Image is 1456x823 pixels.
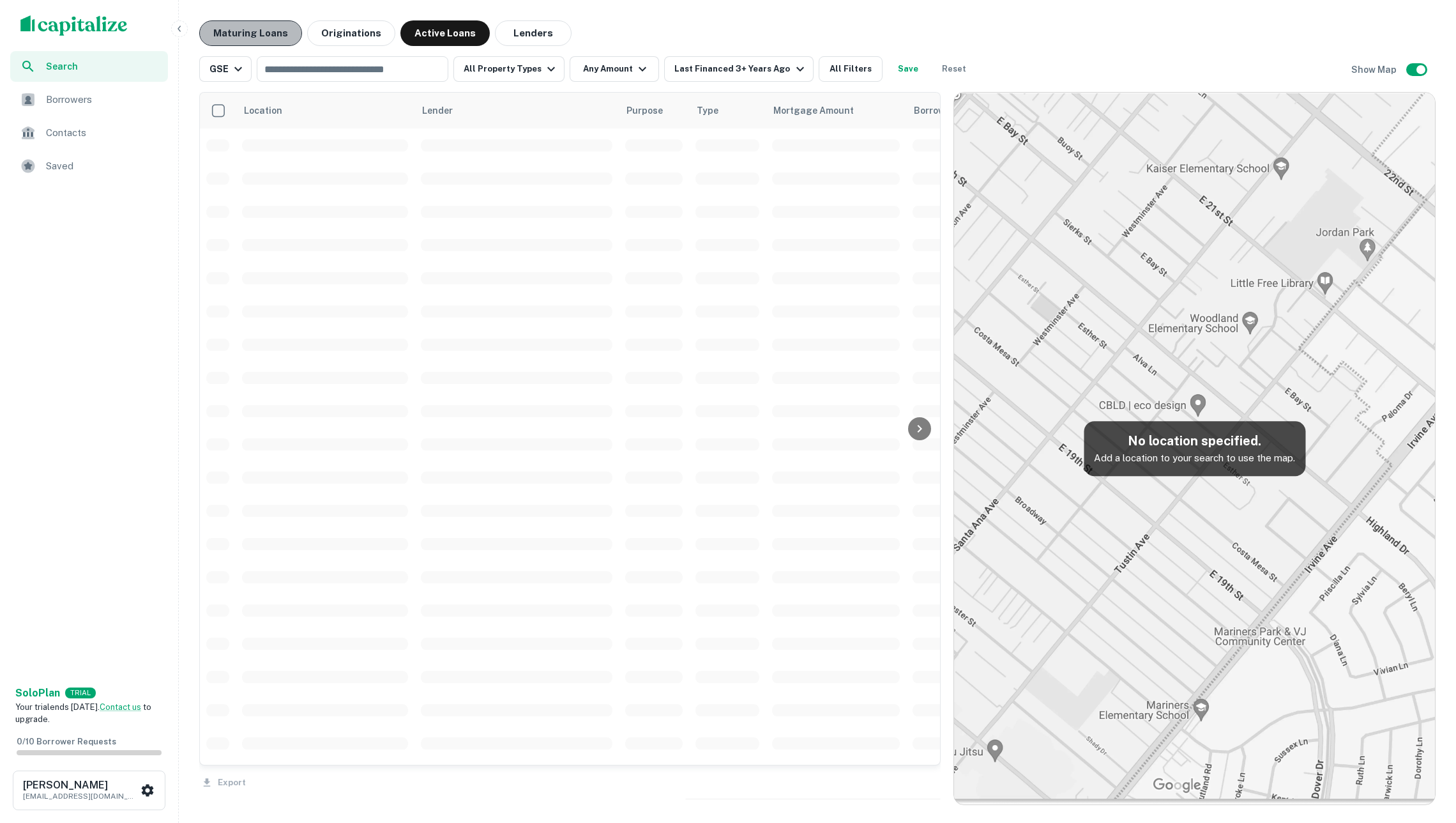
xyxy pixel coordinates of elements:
[453,56,565,82] button: All Property Types
[10,151,168,181] a: Saved
[46,158,160,174] span: Saved
[888,56,929,82] button: Save your search to get updates of matches that match your search criteria.
[1392,721,1456,782] iframe: Chat Widget
[46,92,160,107] span: Borrowers
[199,56,252,82] button: GSE
[495,20,572,46] button: Lenders
[914,103,954,118] span: Borrower
[199,20,302,46] button: Maturing Loans
[20,15,128,36] img: capitalize-logo.png
[15,687,60,699] strong: Solo Plan
[46,59,160,73] span: Search
[664,56,813,82] button: Last Financed 3+ Years Ago
[400,20,490,46] button: Active Loans
[619,93,689,128] th: Purpose
[243,103,299,118] span: Location
[17,737,116,746] span: 0 / 10 Borrower Requests
[236,93,414,128] th: Location
[773,103,870,118] span: Mortgage Amount
[307,20,395,46] button: Originations
[10,51,168,82] a: Search
[906,93,1047,128] th: Borrower
[422,103,453,118] span: Lender
[10,118,168,148] a: Contacts
[766,93,906,128] th: Mortgage Amount
[1094,431,1295,450] h5: No location specified.
[23,780,138,790] h6: [PERSON_NAME]
[15,702,151,725] span: Your trial ends [DATE]. to upgrade.
[1094,450,1295,466] p: Add a location to your search to use the map.
[209,61,246,77] div: GSE
[954,93,1435,804] img: map-placeholder.webp
[934,56,974,82] button: Reset
[570,56,659,82] button: Any Amount
[414,93,619,128] th: Lender
[697,103,735,118] span: Type
[689,93,766,128] th: Type
[10,84,168,115] a: Borrowers
[13,771,165,810] button: [PERSON_NAME][EMAIL_ADDRESS][DOMAIN_NAME]
[819,56,883,82] button: All Filters
[15,686,60,701] a: SoloPlan
[46,125,160,141] span: Contacts
[65,688,96,698] div: TRIAL
[674,61,807,77] div: Last Financed 3+ Years Ago
[23,790,138,802] p: [EMAIL_ADDRESS][DOMAIN_NAME]
[1351,63,1399,77] h6: Show Map
[626,103,679,118] span: Purpose
[100,702,141,712] a: Contact us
